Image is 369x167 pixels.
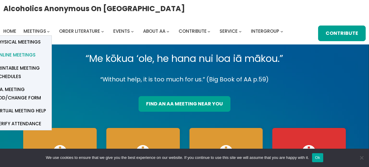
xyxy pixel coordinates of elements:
[47,30,50,32] button: Meetings submenu
[3,27,285,35] nav: Intergroup
[23,27,46,35] a: Meetings
[220,28,238,34] span: Service
[251,27,279,35] a: Intergroup
[113,28,130,34] span: Events
[18,50,351,67] p: “Me kōkua ‘ole, he hana nui loa iā mākou.”
[46,155,309,161] span: We use cookies to ensure that we give you the best experience on our website. If you continue to ...
[179,28,207,34] span: Contribute
[358,155,364,161] span: No
[131,30,134,32] button: Events submenu
[167,30,169,32] button: About AA submenu
[3,27,16,35] a: Home
[179,27,207,35] a: Contribute
[139,96,230,112] a: find an aa meeting near you
[208,30,210,32] button: Contribute submenu
[101,30,104,32] button: Order Literature submenu
[251,28,279,34] span: Intergroup
[143,28,165,34] span: About AA
[239,30,242,32] button: Service submenu
[318,26,366,41] a: Contribute
[59,28,100,34] span: Order Literature
[312,153,323,162] button: Ok
[280,30,283,32] button: Intergroup submenu
[113,27,130,35] a: Events
[220,27,238,35] a: Service
[3,28,16,34] span: Home
[143,27,165,35] a: About AA
[18,74,351,84] p: “Without help, it is too much for us.” (Big Book of AA p.59)
[3,2,185,15] a: Alcoholics Anonymous on [GEOGRAPHIC_DATA]
[23,28,46,34] span: Meetings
